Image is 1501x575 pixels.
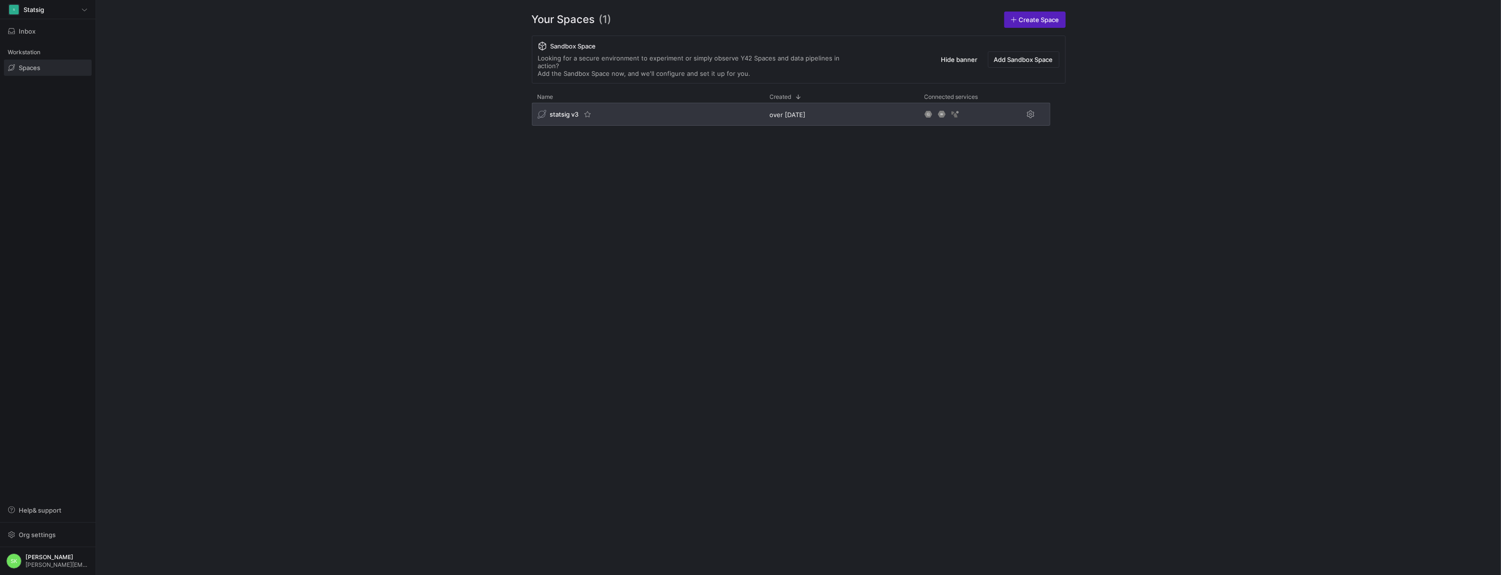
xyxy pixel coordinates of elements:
a: Spaces [4,60,92,76]
a: Create Space [1004,12,1066,28]
span: [PERSON_NAME][EMAIL_ADDRESS][DOMAIN_NAME] [25,562,89,568]
button: Hide banner [935,51,984,68]
span: Statsig [24,6,44,13]
span: Inbox [19,27,36,35]
div: Press SPACE to select this row. [532,103,1050,130]
div: Workstation [4,45,92,60]
span: Help & support [19,506,61,514]
span: over [DATE] [770,111,806,119]
span: Create Space [1019,16,1059,24]
span: Connected services [925,94,978,100]
div: Looking for a secure environment to experiment or simply observe Y42 Spaces and data pipelines in... [538,54,860,77]
span: Created [770,94,792,100]
span: statsig v3 [550,110,579,118]
button: Add Sandbox Space [988,51,1059,68]
button: Inbox [4,23,92,39]
button: Help& support [4,502,92,518]
div: SK [6,553,22,569]
span: [PERSON_NAME] [25,554,89,561]
button: SK[PERSON_NAME][PERSON_NAME][EMAIL_ADDRESS][DOMAIN_NAME] [4,551,92,571]
span: Spaces [19,64,40,72]
a: Org settings [4,532,92,539]
span: Org settings [19,531,56,539]
span: Name [538,94,553,100]
span: Hide banner [941,56,978,63]
div: S [9,5,19,14]
span: Sandbox Space [551,42,596,50]
button: Org settings [4,527,92,543]
span: (1) [599,12,612,28]
span: Add Sandbox Space [994,56,1053,63]
span: Your Spaces [532,12,595,28]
